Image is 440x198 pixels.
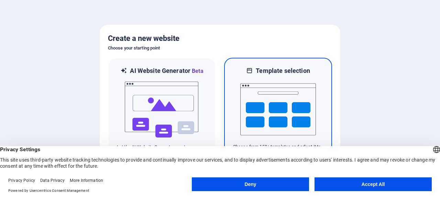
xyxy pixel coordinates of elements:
div: AI Website GeneratorBetaaiLet the AI Website Generator create a website based on your input. [108,58,216,165]
h6: Choose your starting point [108,44,332,52]
p: Choose from 150+ templates and adjust it to you needs. [233,144,323,156]
span: Beta [190,68,203,74]
h6: AI Website Generator [130,67,203,75]
img: ai [124,75,200,144]
p: Let the AI Website Generator create a website based on your input. [117,144,207,156]
div: Template selectionChoose from 150+ templates and adjust it to you needs. [224,58,332,165]
h5: Create a new website [108,33,332,44]
h6: Template selection [256,67,310,75]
